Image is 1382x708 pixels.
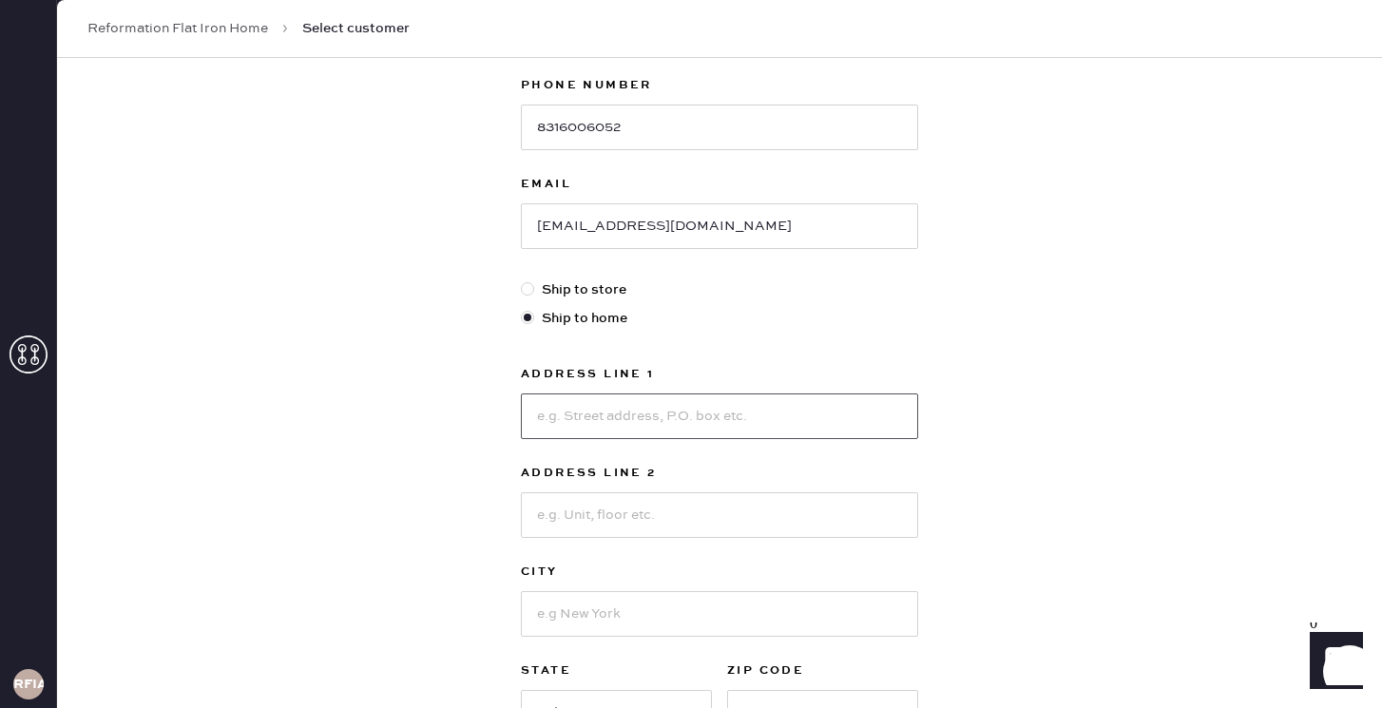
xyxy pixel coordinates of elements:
h3: RFIA [13,678,44,691]
iframe: Front Chat [1292,622,1373,704]
label: Address Line 2 [521,462,918,485]
input: e.g New York [521,591,918,637]
label: State [521,660,712,682]
label: Ship to home [521,308,918,329]
input: e.g. Street address, P.O. box etc. [521,393,918,439]
label: Email [521,173,918,196]
label: Address Line 1 [521,363,918,386]
label: Ship to store [521,279,918,300]
input: e.g. john@doe.com [521,203,918,249]
input: e.g (XXX) XXXXXX [521,105,918,150]
span: Select customer [302,19,410,38]
a: Reformation Flat Iron Home [87,19,268,38]
input: e.g. Unit, floor etc. [521,492,918,538]
label: City [521,561,918,584]
label: ZIP Code [727,660,918,682]
label: Phone Number [521,74,918,97]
